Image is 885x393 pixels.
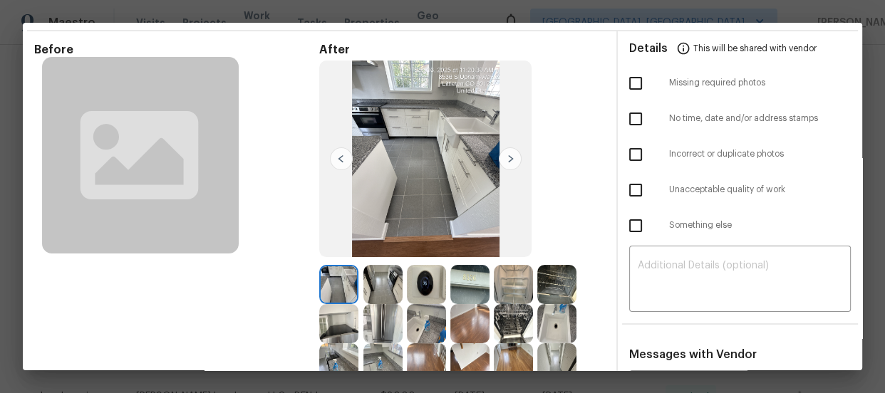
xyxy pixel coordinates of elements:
[618,208,862,243] div: Something else
[330,147,353,170] img: left-chevron-button-url
[693,31,817,65] span: This will be shared with vendor
[499,147,522,170] img: right-chevron-button-url
[669,219,851,231] span: Something else
[618,137,862,172] div: Incorrect or duplicate photos
[669,148,851,160] span: Incorrect or duplicate photos
[618,65,862,101] div: Missing required photos
[319,43,604,57] span: After
[618,172,862,208] div: Unacceptable quality of work
[629,31,668,65] span: Details
[669,112,851,125] span: No time, date and/or address stamps
[669,77,851,89] span: Missing required photos
[629,349,757,360] span: Messages with Vendor
[618,101,862,137] div: No time, date and/or address stamps
[34,43,319,57] span: Before
[669,184,851,196] span: Unacceptable quality of work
